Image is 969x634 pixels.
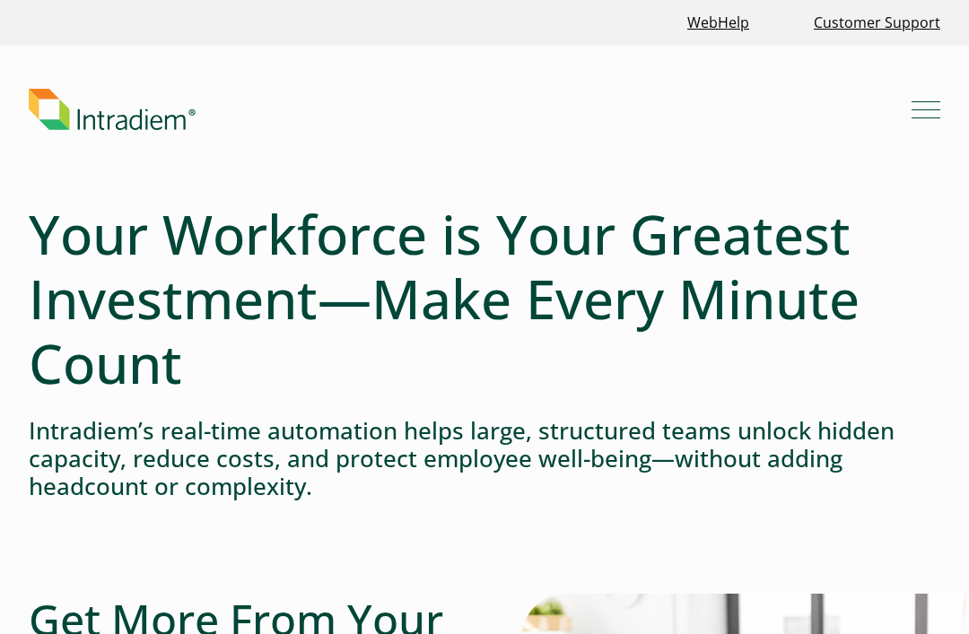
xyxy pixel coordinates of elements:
[29,202,940,395] h1: Your Workforce is Your Greatest Investment—Make Every Minute Count
[29,89,196,130] img: Intradiem
[680,4,756,42] a: Link opens in a new window
[807,4,947,42] a: Customer Support
[912,95,940,124] button: Mobile Navigation Button
[29,89,912,130] a: Link to homepage of Intradiem
[29,417,940,501] h4: Intradiem’s real-time automation helps large, structured teams unlock hidden capacity, reduce cos...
